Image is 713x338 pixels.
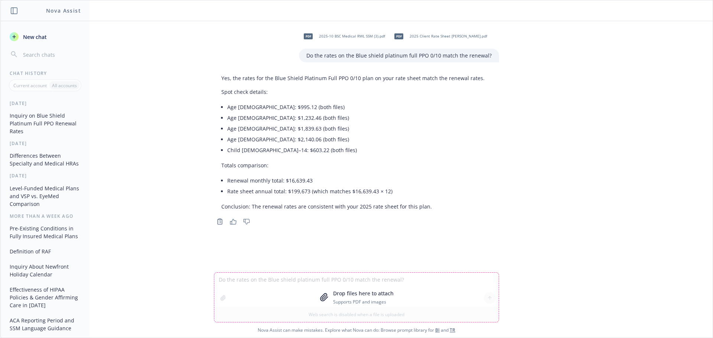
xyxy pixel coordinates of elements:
[319,34,385,39] span: 2025-10 BSC Medical RWL SSM (3).pdf
[13,82,47,89] p: Current account
[7,314,84,334] button: ACA Reporting Period and SSM Language Guidance
[221,203,485,210] p: Conclusion: The renewal rates are consistent with your 2025 rate sheet for this plan.
[221,74,485,82] p: Yes, the rates for the Blue Shield Platinum Full PPO 0/10 plan on your rate sheet match the renew...
[227,134,485,145] li: Age [DEMOGRAPHIC_DATA]: $2,140.06 (both files)
[227,112,485,123] li: Age [DEMOGRAPHIC_DATA]: $1,232.46 (both files)
[306,52,492,59] p: Do the rates on the Blue shield platinum full PPO 0/10 match the renewal?
[1,213,89,219] div: More than a week ago
[390,27,489,46] div: pdf2025 Client Rate Sheet [PERSON_NAME].pdf
[7,260,84,280] button: Inquiry About Newfront Holiday Calendar
[1,140,89,147] div: [DATE]
[241,216,253,227] button: Thumbs down
[227,186,485,197] li: Rate sheet annual total: $199,673 (which matches $16,639.43 × 12)
[7,245,84,257] button: Definition of RAF
[1,100,89,106] div: [DATE]
[3,322,710,338] span: Nova Assist can make mistakes. Explore what Nova can do: Browse prompt library for and
[52,82,77,89] p: All accounts
[7,283,84,311] button: Effectiveness of HIPAA Policies & Gender Affirming Care in [DATE]
[1,70,89,76] div: Chat History
[221,161,485,169] p: Totals comparison:
[7,150,84,170] button: Differences Between Specialty and Medical HRAs
[1,173,89,179] div: [DATE]
[7,109,84,137] button: Inquiry on Blue Shield Platinum Full PPO Renewal Rates
[227,145,485,155] li: Child [DEMOGRAPHIC_DATA]–14: $603.22 (both files)
[333,289,394,297] p: Drop files here to attach
[450,327,455,333] a: TR
[7,30,84,43] button: New chat
[435,327,440,333] a: BI
[221,88,485,96] p: Spot check details:
[216,218,223,225] svg: Copy to clipboard
[227,123,485,134] li: Age [DEMOGRAPHIC_DATA]: $1,839.63 (both files)
[333,299,394,305] p: Supports PDF and images
[410,34,487,39] span: 2025 Client Rate Sheet [PERSON_NAME].pdf
[22,33,47,41] span: New chat
[299,27,387,46] div: pdf2025-10 BSC Medical RWL SSM (3).pdf
[22,49,81,60] input: Search chats
[7,182,84,210] button: Level-Funded Medical Plans and VSP vs. EyeMed Comparison
[394,33,403,39] span: pdf
[46,7,81,14] h1: Nova Assist
[227,175,485,186] li: Renewal monthly total: $16,639.43
[7,222,84,242] button: Pre-Existing Conditions in Fully Insured Medical Plans
[227,102,485,112] li: Age [DEMOGRAPHIC_DATA]: $995.12 (both files)
[304,33,313,39] span: pdf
